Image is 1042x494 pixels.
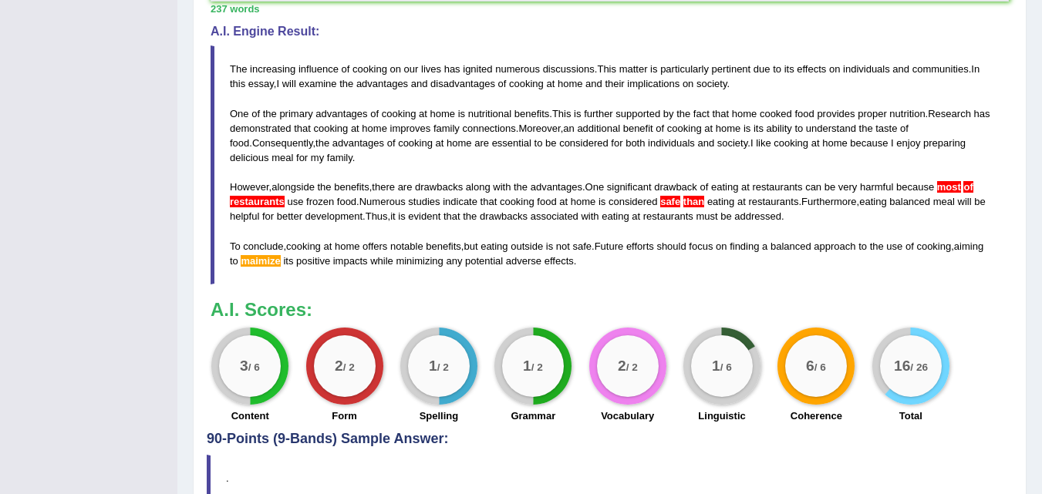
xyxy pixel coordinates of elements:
[518,123,560,134] span: Moreover
[806,123,856,134] span: understand
[276,78,279,89] span: I
[390,123,431,134] span: improves
[648,137,695,149] span: individuals
[771,240,811,252] span: balanced
[359,196,406,207] span: Numerous
[408,196,440,207] span: studies
[337,196,356,207] span: food
[271,181,315,193] span: alongside
[426,240,461,252] span: benefits
[737,196,746,207] span: at
[791,408,842,423] label: Coherence
[814,240,855,252] span: approach
[468,108,511,119] span: nutritional
[514,108,550,119] span: benefits
[602,210,629,222] span: eating
[585,181,605,193] span: One
[974,196,985,207] span: be
[240,358,248,375] big: 3
[390,210,396,222] span: it
[627,78,679,89] span: implications
[315,108,367,119] span: advantages
[754,123,764,134] span: its
[971,63,980,75] span: In
[463,210,477,222] span: the
[335,240,360,252] span: home
[875,123,897,134] span: taste
[458,108,465,119] span: is
[462,123,515,134] span: connections
[420,408,459,423] label: Spelling
[748,196,798,207] span: restaurants
[805,181,821,193] span: can
[891,137,894,149] span: I
[767,123,792,134] span: ability
[599,196,605,207] span: is
[734,210,781,222] span: addressed
[534,137,543,149] span: to
[933,196,955,207] span: meal
[632,210,640,222] span: at
[398,137,433,149] span: cooking
[480,210,528,222] span: drawbacks
[794,123,803,134] span: to
[306,196,334,207] span: frozen
[824,181,835,193] span: be
[509,78,544,89] span: cooking
[443,196,477,207] span: indicate
[317,181,331,193] span: the
[607,181,652,193] span: significant
[465,255,503,267] span: potential
[928,108,971,119] span: Research
[296,152,308,163] span: for
[626,137,645,149] span: both
[495,63,540,75] span: numerous
[860,181,893,193] span: harmful
[581,210,599,222] span: with
[230,108,249,119] span: One
[342,362,354,374] small: / 2
[720,210,731,222] span: be
[283,255,293,267] span: its
[230,255,238,267] span: to
[387,137,396,149] span: of
[689,240,713,252] span: focus
[481,240,508,252] span: eating
[543,63,595,75] span: discussions
[807,358,815,375] big: 6
[250,63,295,75] span: increasing
[822,137,848,149] span: home
[974,108,990,119] span: has
[859,123,873,134] span: the
[730,240,759,252] span: finding
[466,181,491,193] span: along
[700,181,708,193] span: of
[506,255,541,267] span: adverse
[311,152,324,163] span: my
[248,362,260,374] small: / 6
[656,240,686,252] span: should
[963,181,973,193] span: After ‘most of’, you should use ‘the’ (“most of the restaurants”) or simply say “most restaurants...
[716,240,727,252] span: on
[894,358,910,375] big: 16
[609,196,658,207] span: considered
[597,63,616,75] span: This
[801,196,857,207] span: Furthermore
[556,240,570,252] span: not
[545,255,574,267] span: effects
[704,123,713,134] span: at
[421,63,441,75] span: lives
[618,358,626,375] big: 2
[339,78,353,89] span: the
[811,137,820,149] span: at
[436,137,444,149] span: at
[663,108,674,119] span: by
[323,240,332,252] span: at
[332,408,357,423] label: Form
[404,63,419,75] span: our
[660,63,709,75] span: particularly
[750,137,754,149] span: I
[676,108,690,119] span: the
[892,63,909,75] span: and
[370,108,379,119] span: of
